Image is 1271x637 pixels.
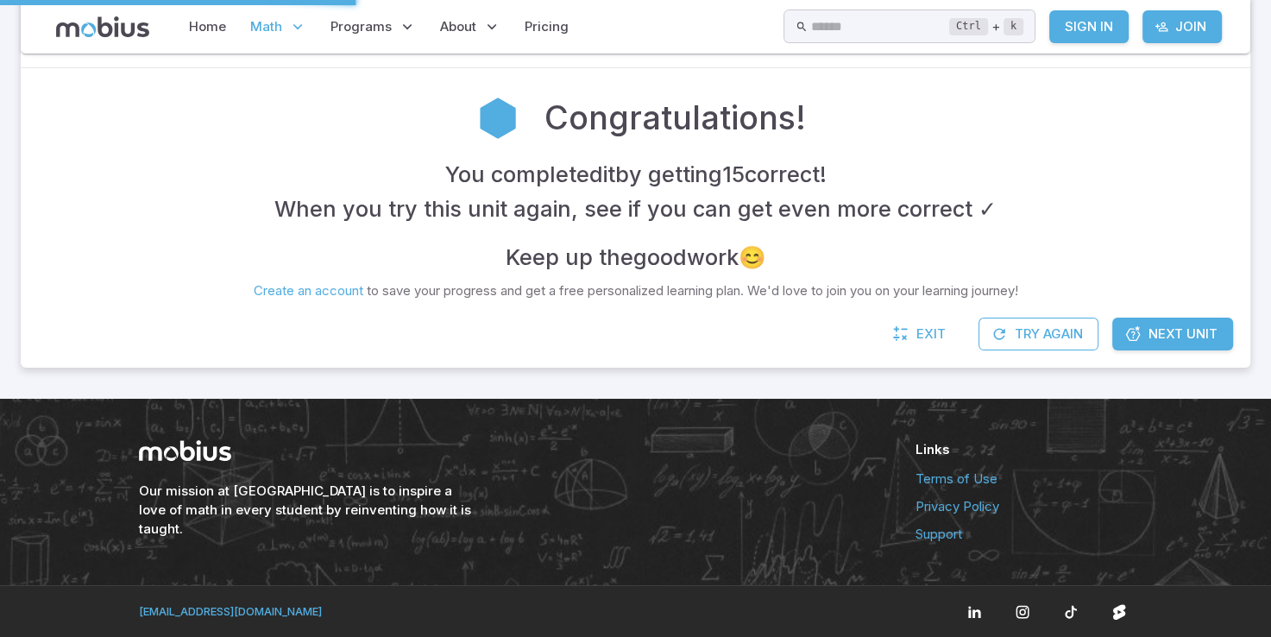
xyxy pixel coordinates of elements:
p: to save your progress and get a free personalized learning plan. We'd love to join you on your le... [254,281,1018,300]
a: Next Unit [1112,318,1233,350]
a: Create an account [254,282,363,299]
h2: Congratulations! [544,94,806,142]
span: Next Unit [1148,325,1218,344]
a: Home [184,7,231,47]
span: Programs [330,17,392,36]
a: Support [915,525,1133,544]
kbd: Ctrl [949,18,988,35]
a: Terms of Use [915,470,1133,489]
a: [EMAIL_ADDRESS][DOMAIN_NAME] [139,604,322,618]
a: Exit [884,318,958,350]
h6: Links [915,440,1133,459]
h4: When you try this unit again, see if you can get even more correct ✓ [274,192,997,226]
span: About [440,17,476,36]
a: Join [1142,10,1222,43]
a: Privacy Policy [915,497,1133,516]
kbd: k [1004,18,1023,35]
span: Math [250,17,282,36]
span: Exit [916,325,946,344]
div: + [949,16,1023,37]
h4: Keep up the good work 😊 [506,240,766,274]
h6: Our mission at [GEOGRAPHIC_DATA] is to inspire a love of math in every student by reinventing how... [139,482,475,539]
h4: You completed it by getting 15 correct ! [445,157,827,192]
a: Pricing [519,7,574,47]
button: Try Again [978,318,1098,350]
a: Sign In [1049,10,1129,43]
